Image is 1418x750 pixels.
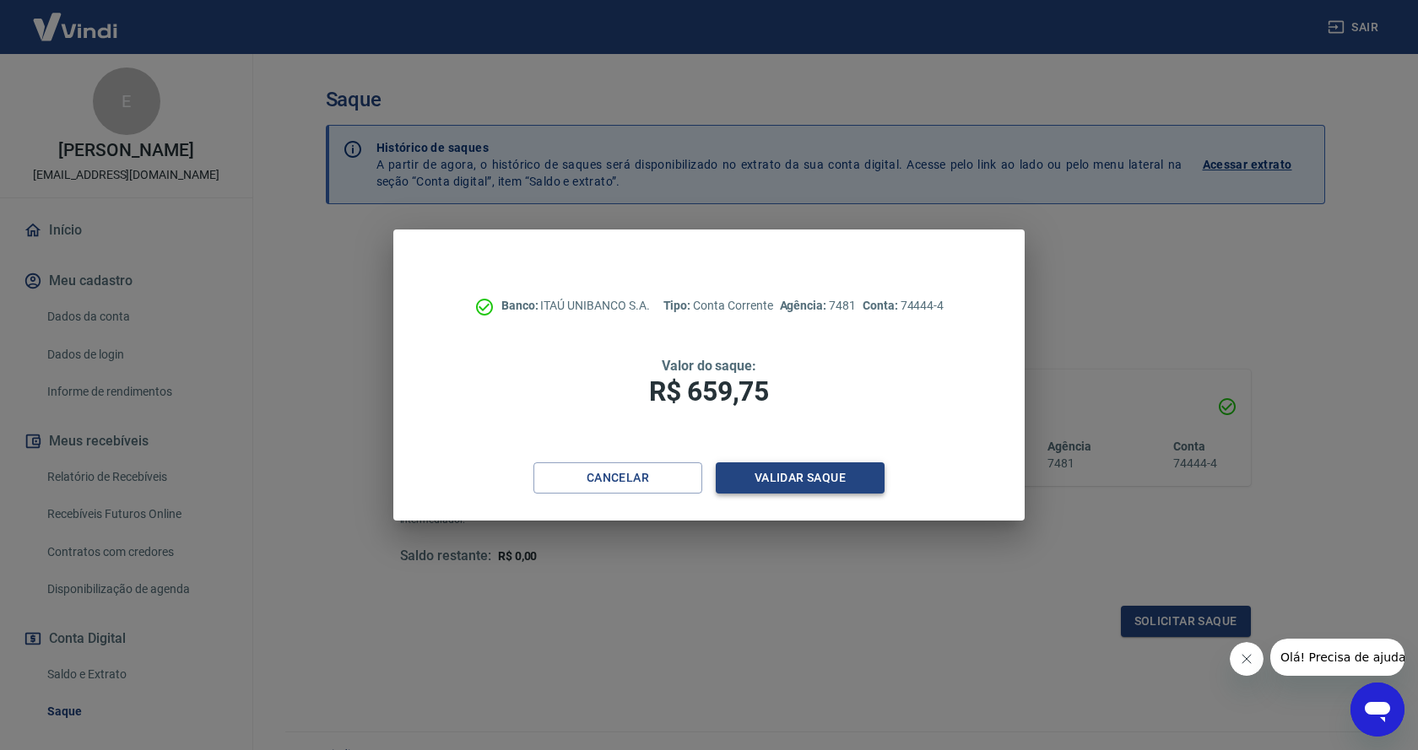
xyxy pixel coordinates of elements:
[716,462,885,494] button: Validar saque
[662,358,756,374] span: Valor do saque:
[501,299,541,312] span: Banco:
[663,297,773,315] p: Conta Corrente
[780,297,856,315] p: 7481
[663,299,694,312] span: Tipo:
[1230,642,1264,676] iframe: Fechar mensagem
[863,299,901,312] span: Conta:
[10,12,142,25] span: Olá! Precisa de ajuda?
[501,297,650,315] p: ITAÚ UNIBANCO S.A.
[1350,683,1404,737] iframe: Botão para abrir a janela de mensagens
[863,297,944,315] p: 74444-4
[780,299,830,312] span: Agência:
[1270,639,1404,676] iframe: Mensagem da empresa
[533,462,702,494] button: Cancelar
[649,375,769,407] span: R$ 659,75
